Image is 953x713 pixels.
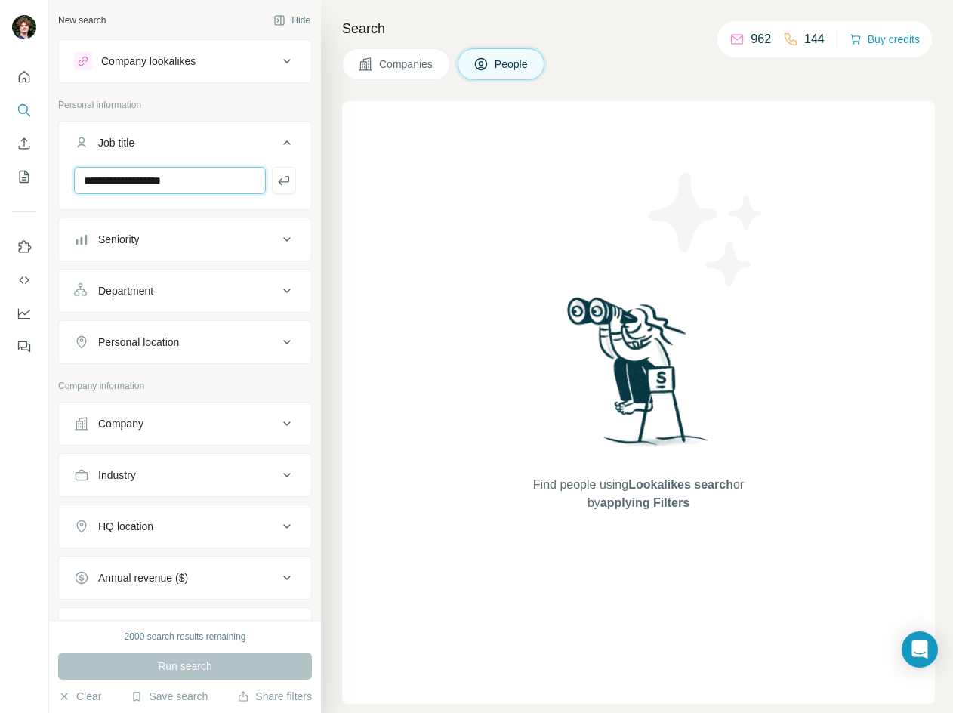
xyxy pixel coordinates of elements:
button: Use Surfe on LinkedIn [12,233,36,261]
div: Open Intercom Messenger [902,631,938,668]
div: Company [98,416,143,431]
div: Annual revenue ($) [98,570,188,585]
span: Find people using or by [517,476,759,512]
button: Job title [59,125,311,167]
h4: Search [342,18,935,39]
button: Department [59,273,311,309]
div: 2000 search results remaining [125,630,246,644]
div: Department [98,283,153,298]
button: Use Surfe API [12,267,36,294]
div: HQ location [98,519,153,534]
div: Company lookalikes [101,54,196,69]
button: Employees (size) [59,611,311,647]
div: Industry [98,468,136,483]
span: People [495,57,529,72]
button: Seniority [59,221,311,258]
p: Personal information [58,98,312,112]
button: Enrich CSV [12,130,36,157]
button: Company [59,406,311,442]
p: Company information [58,379,312,393]
button: Hide [263,9,321,32]
button: Annual revenue ($) [59,560,311,596]
button: HQ location [59,508,311,545]
div: New search [58,14,106,27]
img: Surfe Illustration - Woman searching with binoculars [560,293,717,461]
button: Dashboard [12,300,36,327]
span: applying Filters [600,496,689,509]
p: 144 [804,30,825,48]
button: Company lookalikes [59,43,311,79]
p: 962 [751,30,771,48]
button: Quick start [12,63,36,91]
button: Save search [131,689,208,704]
span: Lookalikes search [628,478,733,491]
div: Seniority [98,232,139,247]
button: Clear [58,689,101,704]
button: Search [12,97,36,124]
button: Buy credits [850,29,920,50]
img: Avatar [12,15,36,39]
button: Share filters [237,689,312,704]
button: Feedback [12,333,36,360]
button: My lists [12,163,36,190]
div: Personal location [98,335,179,350]
span: Companies [379,57,434,72]
button: Personal location [59,324,311,360]
div: Job title [98,135,134,150]
img: Surfe Illustration - Stars [639,162,775,298]
button: Industry [59,457,311,493]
